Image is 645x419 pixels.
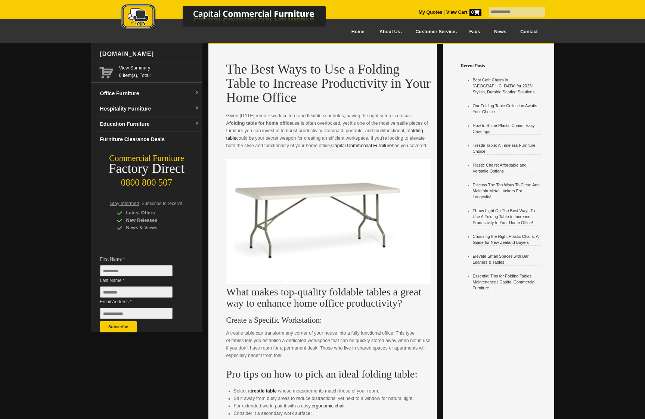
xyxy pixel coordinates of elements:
[331,143,392,148] a: Capital Commercial Furniture
[371,24,407,40] a: About Us
[513,24,545,40] a: Contact
[97,117,202,132] a: Education Furnituredropdown
[100,277,184,284] span: Last Name *
[226,159,431,284] img: Folding table at Capital Commercial Furniture
[97,132,202,147] a: Furniture Clearance Deals
[462,24,487,40] a: Faqs
[91,164,202,174] div: Factory Direct
[234,402,424,410] li: For extended work, pair it with a cosy, .
[117,217,188,224] div: New Releases
[119,64,199,78] span: 0 item(s), Total:
[110,201,139,206] span: Stay Informed
[251,388,278,394] a: trestle table
[473,254,529,264] a: Elevate Small Spaces with Bar Leaners & Tables
[234,387,424,395] li: Select a whose measurements match those of your room.
[473,163,527,173] a: Plastic Chairs: Affordable and Versatile Options
[234,395,424,402] li: Sit it away from busy areas to reduce distractions, yet next to a window for natural light.
[234,410,424,417] li: Consider it a secondary work surface:
[91,174,202,188] div: 0800 800 507
[311,403,344,409] a: ergonomic chair
[100,265,173,276] input: First Name *
[97,43,202,65] div: [DOMAIN_NAME]
[251,388,277,394] strong: trestle table
[117,209,188,217] div: Latest Offers
[119,64,199,72] a: View Summary
[473,78,535,94] a: Best Cafe Chairs in [GEOGRAPHIC_DATA] for 2025: Stylish, Durable Seating Solutions
[100,308,173,319] input: Email Address *
[97,101,202,117] a: Hospitality Furnituredropdown
[100,321,137,332] button: Subscribe
[473,103,537,114] a: Our Folding Table Collection Awaits Your Choice
[407,24,462,40] a: Customer Service
[97,86,202,101] a: Office Furnituredropdown
[91,153,202,164] div: Commercial Furniture
[100,4,362,31] img: Capital Commercial Furniture Logo
[487,24,513,40] a: News
[195,91,199,95] img: dropdown
[226,369,431,380] h2: Pro tips on how to pick an ideal folding table:
[226,112,431,157] p: Given [DATE] remote work culture and flexible schedules, having the right setup is crucial. A use...
[473,143,536,153] a: Trestle Table: A Timeless Furniture Choice
[446,10,481,15] strong: View Cart
[226,280,431,285] a: BM Folding Table 1800 x 770
[195,106,199,111] img: dropdown
[100,286,173,298] input: Last Name *
[469,9,481,16] span: 0
[473,123,535,134] a: How to Shine Plastic Chairs: Easy Care Tips
[100,255,184,263] span: First Name *
[419,10,443,15] a: My Quotes
[100,298,184,305] span: Email Address *
[226,329,431,367] p: A trestle table can transform any corner of your house into a fully functional office. This type ...
[226,316,431,324] h3: Create a Specific Workstation:
[226,286,431,309] h2: What makes top-quality foldable tables a great way to enhance home office productivity?
[226,128,423,141] a: folding table
[473,208,535,225] a: Throw Light On The Best Ways To Use A Folding Table to Increase Productivity In Your Home Office!
[473,234,539,245] a: Choosing the Right Plastic Chairs: A Guide for New Zealand Buyers
[473,183,540,199] a: Discuss The Top Ways To Clean And Maintain Metal Lockers For Longevity!
[142,201,183,206] span: Subscribe to receive:
[195,121,199,126] img: dropdown
[461,62,548,69] h4: Recent Posts
[445,10,481,15] a: View Cart0
[473,274,536,290] a: Essential Tips for Folding Tables Maintenance | Capital Commercial Furniture
[226,62,431,105] h1: The Best Ways to Use a Folding Table to Increase Productivity in Your Home Office
[100,4,362,33] a: Capital Commercial Furniture Logo
[117,224,188,232] div: News & Views
[229,121,292,126] strong: folding table for home office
